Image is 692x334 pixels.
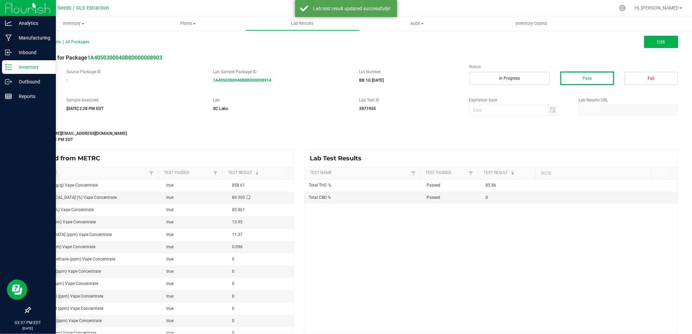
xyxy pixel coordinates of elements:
[245,16,360,31] a: Lab Results
[309,195,331,200] span: Total CBD %
[5,20,12,27] inline-svg: Analytics
[232,269,234,274] span: 0
[34,220,96,224] span: Acetone (ppm) Vape Concentrate
[34,232,112,237] span: [MEDICAL_DATA] (ppm) Vape Concentrate
[228,170,284,176] a: Test ResultSortable
[211,169,219,177] a: Filter
[166,195,173,200] span: true
[12,19,53,27] p: Analytics
[232,220,243,224] span: 13.95
[35,170,147,176] a: Test NameSortable
[312,5,392,12] div: Lab test result updated successfully!
[232,281,234,286] span: 0
[618,5,627,11] div: Manage settings
[166,306,173,311] span: true
[166,318,173,323] span: true
[232,257,234,261] span: 0
[579,97,678,103] label: Lab Results URL
[536,167,651,179] th: Note
[65,39,89,44] span: All Packages
[12,63,53,71] p: Inventory
[359,97,459,103] label: Lab Test ID
[310,170,409,176] a: Test NameSortable
[486,183,496,188] span: 85.86
[359,78,384,83] strong: BB 1G [DATE]
[12,48,53,57] p: Inbound
[5,78,12,85] inline-svg: Outbound
[359,69,459,75] label: Lot Number
[164,170,211,176] a: Test PassedSortable
[16,16,131,31] a: Inventory
[644,36,678,48] button: Edit
[66,106,104,111] strong: [DATE] 2:28 PM EDT
[34,183,98,188] span: Δ-9 THC (mg/g) Vape Concentrate
[166,281,173,286] span: true
[255,170,260,176] span: Sortable
[166,257,173,261] span: true
[213,69,349,75] label: Lab Sample Package ID
[166,183,173,188] span: true
[213,78,271,83] a: 1A4050300040B8D000008914
[232,183,245,188] span: 858.61
[409,169,417,177] a: Filter
[657,39,665,45] span: Edit
[310,155,367,162] span: Lab Test Results
[34,257,115,261] span: 1,2 Dichloroethane (ppm) Vape Concentrate
[166,269,173,274] span: true
[359,106,376,111] strong: 2871955
[232,244,243,249] span: 0.096
[469,64,678,70] label: Status
[34,244,95,249] span: Mercury (ppm) Vape Concentrate
[483,170,533,176] a: Test ResultSortable
[63,39,64,44] span: |
[309,183,331,188] span: Total THC %
[7,280,27,300] iframe: Resource center
[34,306,103,311] span: Acetamiprid (ppm) Vape Concentrate
[213,97,349,103] label: Lab
[166,220,173,224] span: true
[66,77,67,82] span: -
[282,20,323,27] span: Lab Results
[474,16,589,31] a: Inventory Counts
[12,34,53,42] p: Manufacturing
[5,34,12,41] inline-svg: Manufacturing
[131,16,245,31] a: Plants
[131,20,245,27] span: Plants
[5,64,12,70] inline-svg: Inventory
[12,78,53,86] p: Outbound
[486,195,488,200] span: 0
[232,318,234,323] span: 0
[66,69,203,75] label: Source Package ID
[34,207,94,212] span: Total THC (%) Vape Concentrate
[232,207,245,212] span: 85.861
[30,5,109,11] span: Great Lakes Seeds / GLS Extraction
[35,155,105,162] span: Synced from METRC
[148,169,156,177] a: Filter
[469,71,550,85] button: In Progress
[427,183,440,188] span: Passed
[34,281,98,286] span: Acephate (ppm) Vape Concentrate
[469,97,569,103] label: Expiration Date
[5,49,12,56] inline-svg: Inbound
[166,244,173,249] span: true
[232,294,234,299] span: 0
[30,131,127,136] strong: [PERSON_NAME][EMAIL_ADDRESS][DOMAIN_NAME]
[5,93,12,100] inline-svg: Reports
[625,71,678,85] button: Fail
[360,20,474,27] span: Audit
[34,195,117,200] span: Total [MEDICAL_DATA] (%) Vape Concentrate
[87,54,162,61] a: 1A4050300040B8D000008903
[34,294,103,299] span: Acequinocyl (ppm) Vape Concentrate
[30,123,459,129] label: Last Modified
[166,207,173,212] span: true
[506,20,557,27] span: Inventory Counts
[3,320,53,326] p: 03:37 PM EDT
[166,294,173,299] span: true
[232,195,245,200] span: 89.305
[232,232,243,237] span: 11.37
[66,97,203,103] label: Sample Analyzed
[427,195,440,200] span: Passed
[16,20,131,27] span: Inventory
